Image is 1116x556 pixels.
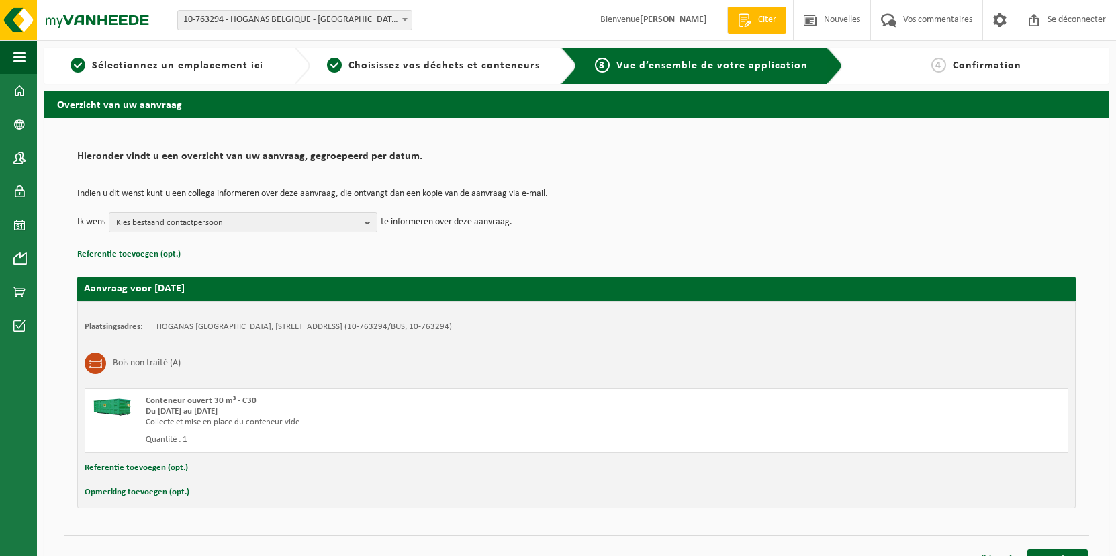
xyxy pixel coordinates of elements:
[727,7,786,34] a: Citer
[50,58,283,74] a: 1Sélectionnez un emplacement ici
[92,396,132,416] img: HK-XC-30-GN-00.png
[116,213,359,233] span: Kies bestaand contactpersoon
[931,58,946,73] span: 4
[113,353,181,374] h3: Bois non traité (A)
[327,58,342,73] span: 2
[146,396,257,405] span: Conteneur ouvert 30 m³ - C30
[85,322,143,331] strong: Plaatsingsadres:
[755,13,780,27] span: Citer
[595,58,610,73] span: 3
[381,212,512,232] p: te informeren over deze aanvraag.
[44,91,1109,117] h2: Overzicht van uw aanvraag
[77,189,1076,199] p: Indien u dit wenst kunt u een collega informeren over deze aanvraag, die ontvangt dan een kopie v...
[85,483,189,501] button: Opmerking toevoegen (opt.)
[77,151,1076,169] h2: Hieronder vindt u een overzicht van uw aanvraag, gegroepeerd per datum.
[640,15,707,25] strong: [PERSON_NAME]
[177,10,412,30] span: 10-763294 - HOGANAS BELGIUM - ATH
[77,246,181,263] button: Referentie toevoegen (opt.)
[953,60,1021,71] span: Confirmation
[77,212,105,232] p: Ik wens
[616,60,808,71] span: Vue d’ensemble de votre application
[146,417,631,428] div: Collecte et mise en place du conteneur vide
[71,58,85,73] span: 1
[109,212,377,232] button: Kies bestaand contactpersoon
[348,60,540,71] span: Choisissez vos déchets et conteneurs
[317,58,550,74] a: 2Choisissez vos déchets et conteneurs
[92,60,263,71] span: Sélectionnez un emplacement ici
[156,322,452,332] td: HOGANAS [GEOGRAPHIC_DATA], [STREET_ADDRESS] (10-763294/BUS, 10-763294)
[600,15,707,25] font: Bienvenue
[146,434,631,445] div: Quantité : 1
[85,459,188,477] button: Referentie toevoegen (opt.)
[178,11,412,30] span: 10-763294 - HOGANAS BELGIUM - ATH
[146,407,218,416] strong: Du [DATE] au [DATE]
[84,283,185,294] strong: Aanvraag voor [DATE]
